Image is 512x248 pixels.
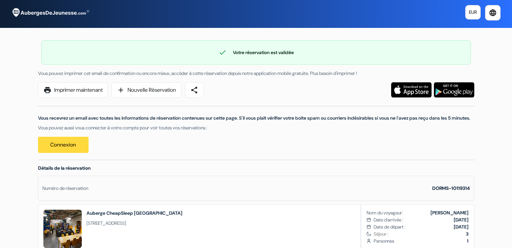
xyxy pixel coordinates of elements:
[454,224,469,230] b: [DATE]
[374,238,468,245] span: Personnes
[190,86,198,94] span: share
[374,223,406,231] span: Date de départ :
[43,86,52,94] span: print
[42,48,471,56] div: Votre réservation est validée
[431,210,469,216] b: [PERSON_NAME]
[391,82,432,97] img: Téléchargez l'application gratuite
[432,185,470,191] strong: DORMS-10119314
[8,4,92,22] img: AubergesDeJeunesse.com
[43,210,82,248] img: null_54892_15512668608135.jpg
[111,82,181,98] a: addNouvelle Réservation
[374,231,468,238] span: Séjour :
[489,9,497,17] i: language
[374,216,403,223] span: Date d'arrivée :
[467,238,469,244] b: 1
[38,115,474,122] p: Vous recevrez un email avec toutes les informations de réservation contenues sur cette page. S'il...
[218,48,227,56] span: check
[87,220,182,227] span: [STREET_ADDRESS]
[38,70,357,76] span: Vous pouvez imprimer cet email de confirmation ou encore mieux, accéder à cette réservation depui...
[87,210,182,216] h2: Auberge CheapSleep [GEOGRAPHIC_DATA]
[117,86,125,94] span: add
[38,82,108,98] a: printImprimer maintenant
[38,124,474,131] p: Vous pouvez aussi vous connecter à votre compte pour voir toutes vos réservations :
[454,217,469,223] b: [DATE]
[42,185,88,192] div: Numéro de réservation
[367,209,403,216] span: Nom du voyageur:
[185,82,204,98] a: share
[465,5,481,19] a: EUR
[466,231,469,237] b: 3
[434,82,474,97] img: Téléchargez l'application gratuite
[485,5,501,20] a: language
[38,165,91,171] span: Détails de la réservation
[38,137,89,153] a: Connexion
